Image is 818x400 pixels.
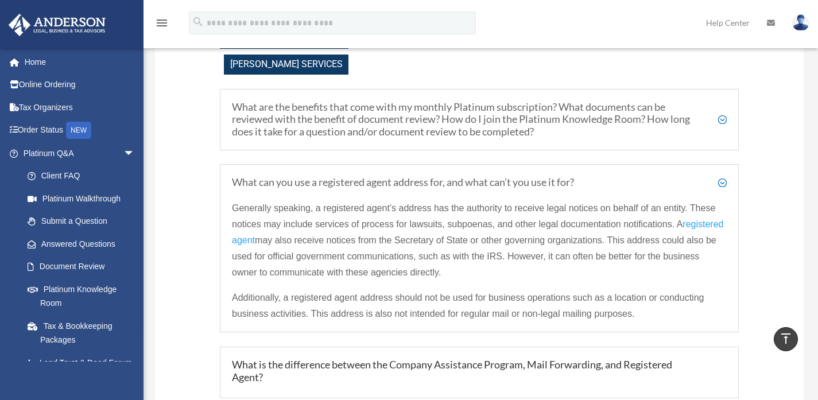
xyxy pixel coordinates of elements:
h5: What can you use a registered agent address for, and what can’t you use it for? [232,176,727,189]
i: menu [155,16,169,30]
a: Home [8,51,152,73]
span: registered agent [232,219,723,245]
span: [PERSON_NAME] Services [224,55,348,75]
span: Generally speaking, a registered agent’s address has the authority to receive legal notices on be... [232,203,715,229]
img: Anderson Advisors Platinum Portal [5,14,109,36]
a: Answered Questions [16,232,152,255]
div: NEW [66,122,91,139]
a: Platinum Walkthrough [16,187,152,210]
a: Submit a Question [16,210,152,233]
a: registered agent [232,219,723,251]
h5: What is the difference between the Company Assistance Program, Mail Forwarding, and Registered Ag... [232,359,727,383]
a: Land Trust & Deed Forum [16,351,152,374]
span: arrow_drop_down [123,142,146,165]
i: search [192,15,204,28]
a: Platinum Knowledge Room [16,278,152,314]
h5: What are the benefits that come with my monthly Platinum subscription? What documents can be revi... [232,101,727,138]
a: Tax Organizers [8,96,152,119]
a: Document Review [16,255,152,278]
a: Order StatusNEW [8,119,152,142]
span: may also receive notices from the Secretary of State or other governing organizations. This addre... [232,235,716,277]
a: Online Ordering [8,73,152,96]
i: vertical_align_top [779,332,793,345]
img: User Pic [792,14,809,31]
a: vertical_align_top [774,327,798,351]
a: Client FAQ [16,165,146,188]
a: menu [155,20,169,30]
a: Platinum Q&Aarrow_drop_down [8,142,152,165]
a: Tax & Bookkeeping Packages [16,314,152,351]
span: Additionally, a registered agent address should not be used for business operations such as a loc... [232,293,704,319]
